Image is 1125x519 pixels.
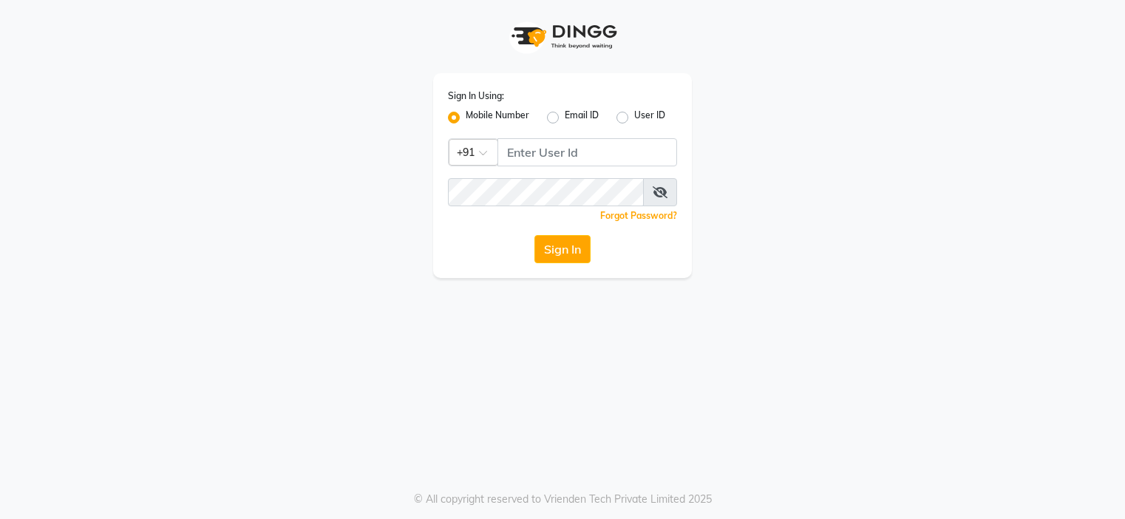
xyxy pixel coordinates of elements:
[497,138,677,166] input: Username
[448,178,644,206] input: Username
[534,235,591,263] button: Sign In
[634,109,665,126] label: User ID
[565,109,599,126] label: Email ID
[503,15,622,58] img: logo1.svg
[600,210,677,221] a: Forgot Password?
[466,109,529,126] label: Mobile Number
[448,89,504,103] label: Sign In Using:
